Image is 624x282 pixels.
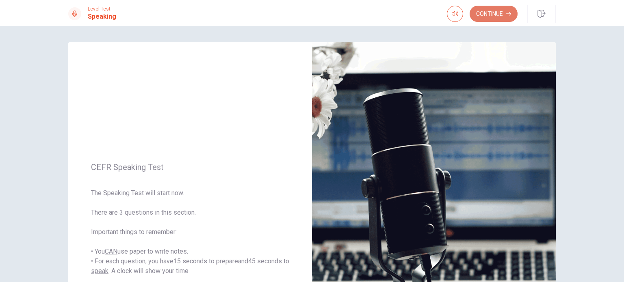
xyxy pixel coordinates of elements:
[470,6,518,22] button: Continue
[173,257,238,265] u: 15 seconds to prepare
[91,162,289,172] span: CEFR Speaking Test
[91,188,289,276] span: The Speaking Test will start now. There are 3 questions in this section. Important things to reme...
[88,12,116,22] h1: Speaking
[88,6,116,12] span: Level Test
[105,248,117,255] u: CAN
